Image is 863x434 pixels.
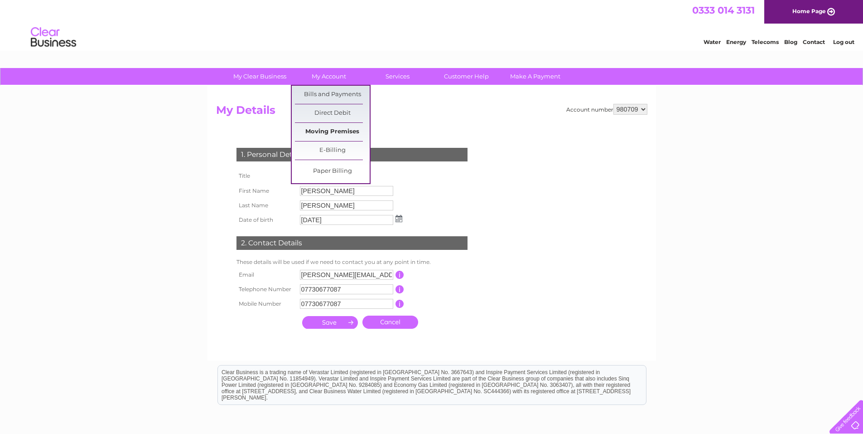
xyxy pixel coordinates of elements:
a: My Account [291,68,366,85]
a: Water [704,39,721,45]
a: Make A Payment [498,68,573,85]
div: 1. Personal Details [236,148,468,161]
a: 0333 014 3131 [692,5,755,16]
img: ... [395,215,402,222]
div: Clear Business is a trading name of Verastar Limited (registered in [GEOGRAPHIC_DATA] No. 3667643... [218,5,646,44]
input: Information [395,300,404,308]
a: My Clear Business [222,68,297,85]
th: Email [234,268,298,282]
input: Submit [302,316,358,329]
input: Information [395,285,404,293]
th: Telephone Number [234,282,298,297]
td: These details will be used if we need to contact you at any point in time. [234,257,470,268]
input: Information [395,271,404,279]
a: Blog [784,39,797,45]
th: Title [234,168,298,184]
a: Telecoms [752,39,779,45]
a: Direct Debit [295,104,370,122]
a: Log out [833,39,854,45]
th: Last Name [234,198,298,213]
div: 2. Contact Details [236,236,468,250]
a: Contact [803,39,825,45]
div: Account number [566,104,647,115]
a: Paper Billing [295,162,370,180]
a: Bills and Payments [295,86,370,104]
a: Services [360,68,435,85]
a: Moving Premises [295,123,370,141]
h2: My Details [216,104,647,121]
th: Date of birth [234,213,298,227]
a: Energy [726,39,746,45]
a: Cancel [362,316,418,329]
th: First Name [234,184,298,198]
a: E-Billing [295,141,370,160]
a: Customer Help [429,68,504,85]
th: Mobile Number [234,297,298,311]
img: logo.png [30,24,77,51]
